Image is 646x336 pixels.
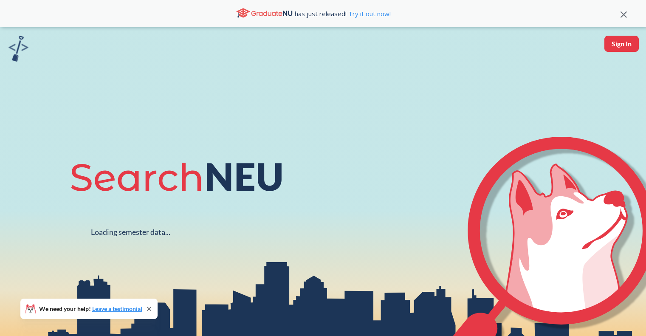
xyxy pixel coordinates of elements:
[8,36,28,62] img: sandbox logo
[295,9,391,18] span: has just released!
[91,227,170,237] div: Loading semester data...
[39,306,142,312] span: We need your help!
[347,9,391,18] a: Try it out now!
[8,36,28,64] a: sandbox logo
[92,305,142,312] a: Leave a testimonial
[604,36,639,52] button: Sign In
